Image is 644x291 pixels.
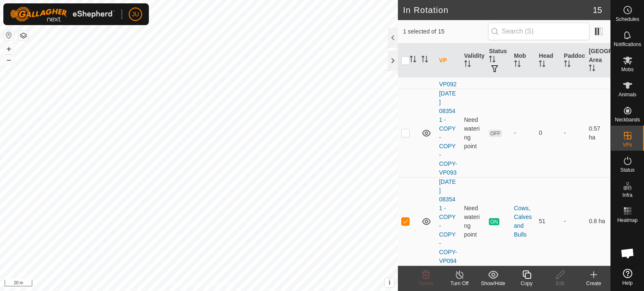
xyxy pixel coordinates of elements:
th: [GEOGRAPHIC_DATA] Area [585,44,610,78]
span: Animals [618,92,636,97]
td: Need watering point [461,89,486,177]
th: Head [535,44,561,78]
span: Mobs [621,67,634,72]
p-sorticon: Activate to sort [421,57,428,64]
span: Neckbands [615,117,640,122]
p-sorticon: Activate to sort [539,62,545,68]
span: OFF [489,130,501,137]
div: Turn Off [443,280,476,287]
td: 0.8 ha [585,177,610,265]
a: [DATE] 083541 - COPY - COPY - COPY-VP094 [439,178,457,264]
div: Open chat [615,241,640,266]
button: – [4,55,14,65]
p-sorticon: Activate to sort [489,57,496,64]
a: [DATE] 083541 - COPY - COPY - COPY-VP093 [439,90,457,176]
span: i [389,279,390,286]
div: Show/Hide [476,280,510,287]
span: Infra [622,193,632,198]
td: 0 [535,89,561,177]
th: Mob [511,44,536,78]
td: - [561,177,586,265]
span: Heatmap [617,218,638,223]
span: 1 selected of 15 [403,27,488,36]
span: ON [489,218,499,225]
a: Help [611,265,644,289]
span: Notifications [614,42,641,47]
div: - [514,129,532,137]
p-sorticon: Activate to sort [564,62,571,68]
button: Map Layers [18,31,29,41]
a: Contact Us [207,280,232,288]
div: Edit [543,280,577,287]
div: Cows, Calves and Bulls [514,204,532,239]
td: 51 [535,177,561,265]
input: Search (S) [488,23,589,40]
span: 15 [593,4,602,16]
p-sorticon: Activate to sort [514,62,521,68]
h2: In Rotation [403,5,593,15]
button: Reset Map [4,30,14,40]
div: Create [577,280,610,287]
div: Copy [510,280,543,287]
span: VPs [623,142,632,147]
img: Gallagher Logo [10,7,115,22]
th: Validity [461,44,486,78]
button: + [4,44,14,54]
a: [DATE] 083541 - COPY - COPY - COPY-VP092 [439,2,457,88]
p-sorticon: Activate to sort [464,62,471,68]
p-sorticon: Activate to sort [589,66,595,72]
button: i [385,278,394,287]
span: Help [622,281,633,286]
a: Privacy Policy [166,280,197,288]
td: Need watering point [461,177,486,265]
span: JU [132,10,139,19]
span: Schedules [615,17,639,22]
td: 0.57 ha [585,89,610,177]
th: Paddock [561,44,586,78]
th: VP [436,44,461,78]
p-sorticon: Activate to sort [410,57,416,64]
td: - [561,89,586,177]
th: Status [486,44,511,78]
span: Status [620,167,634,173]
span: Delete [419,281,434,286]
